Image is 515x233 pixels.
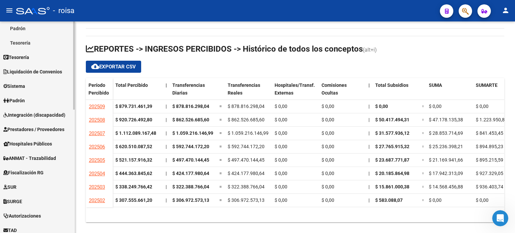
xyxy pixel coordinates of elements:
[375,171,409,176] span: $ 20.185.864,98
[53,3,74,18] span: - roisa
[429,82,442,88] span: SUMA
[368,144,369,149] span: |
[228,144,265,149] span: $ 592.744.172,20
[375,82,408,88] span: Total Subsidios
[166,104,167,109] span: |
[115,144,152,149] strong: $ 620.510.087,52
[275,144,287,149] span: $ 0,00
[89,171,105,177] span: 202504
[275,197,287,203] span: $ 0,00
[91,64,136,70] span: Exportar CSV
[422,144,425,149] span: =
[115,157,152,163] strong: $ 521.157.916,32
[375,104,388,109] span: $ 0,00
[492,210,508,226] iframe: Intercom live chat
[275,171,287,176] span: $ 0,00
[476,197,489,203] span: $ 0,00
[3,54,29,61] span: Tesorería
[166,197,167,203] span: |
[3,169,44,176] span: Fiscalización RG
[429,171,463,176] span: $ 17.942.313,09
[3,82,25,90] span: Sistema
[363,47,377,53] span: (alt+i)
[429,104,442,109] span: $ 0,00
[3,111,65,119] span: Integración (discapacidad)
[3,155,56,162] span: ANMAT - Trazabilidad
[322,144,334,149] span: $ 0,00
[368,130,369,136] span: |
[172,197,209,203] span: $ 306.972.573,13
[225,78,272,106] datatable-header-cell: Transferencias Reales
[89,82,109,96] span: Período Percibido
[172,184,209,189] span: $ 322.388.766,04
[322,184,334,189] span: $ 0,00
[375,197,403,203] span: $ 583.088,07
[275,82,315,96] span: Hospitales/Transf. Externas
[476,82,498,88] span: SUMARTE
[228,130,269,136] span: $ 1.059.216.146,99
[86,61,141,73] button: Exportar CSV
[115,197,152,203] strong: $ 307.555.661,20
[3,97,25,104] span: Padrón
[322,157,334,163] span: $ 0,00
[219,171,222,176] span: =
[172,117,209,122] span: $ 862.526.685,60
[322,171,334,176] span: $ 0,00
[368,82,370,88] span: |
[373,78,419,106] datatable-header-cell: Total Subsidios
[5,6,13,14] mat-icon: menu
[219,104,222,109] span: =
[322,104,334,109] span: $ 0,00
[172,171,209,176] span: $ 424.177.980,64
[115,82,148,88] span: Total Percibido
[115,104,152,109] strong: $ 879.731.461,39
[219,130,222,136] span: =
[228,117,265,122] span: $ 862.526.685,60
[228,171,265,176] span: $ 424.177.980,64
[89,104,105,110] span: 202509
[429,117,463,122] span: $ 47.178.135,38
[219,184,222,189] span: =
[429,130,463,136] span: $ 28.853.714,69
[89,157,105,163] span: 202505
[166,171,167,176] span: |
[319,78,366,106] datatable-header-cell: Comisiones Ocultas
[86,78,113,106] datatable-header-cell: Período Percibido
[166,157,167,163] span: |
[219,157,222,163] span: =
[228,197,265,203] span: $ 306.972.573,13
[476,130,503,136] span: $ 841.453,45
[86,44,363,54] span: REPORTES -> INGRESOS PERCIBIDOS -> Histórico de todos los conceptos
[228,184,265,189] span: $ 322.388.766,04
[426,78,473,106] datatable-header-cell: SUMA
[219,144,222,149] span: =
[375,184,409,189] span: $ 15.861.000,38
[429,184,463,189] span: $ 14.568.456,88
[322,117,334,122] span: $ 0,00
[3,68,62,75] span: Liquidación de Convenios
[113,78,163,106] datatable-header-cell: Total Percibido
[166,82,167,88] span: |
[429,197,442,203] span: $ 0,00
[476,117,507,122] span: $ 1.223.950,86
[3,140,52,148] span: Hospitales Públicos
[166,144,167,149] span: |
[172,82,205,96] span: Transferencias Diarias
[476,144,503,149] span: $ 894.895,23
[422,117,425,122] span: =
[275,184,287,189] span: $ 0,00
[89,117,105,123] span: 202508
[375,117,409,122] span: $ 50.417.494,31
[476,184,503,189] span: $ 936.403,74
[422,184,425,189] span: =
[89,184,105,190] span: 202503
[228,104,265,109] span: $ 878.816.298,04
[166,184,167,189] span: |
[275,157,287,163] span: $ 0,00
[368,197,369,203] span: |
[422,157,425,163] span: =
[322,197,334,203] span: $ 0,00
[219,197,222,203] span: =
[368,171,369,176] span: |
[275,104,287,109] span: $ 0,00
